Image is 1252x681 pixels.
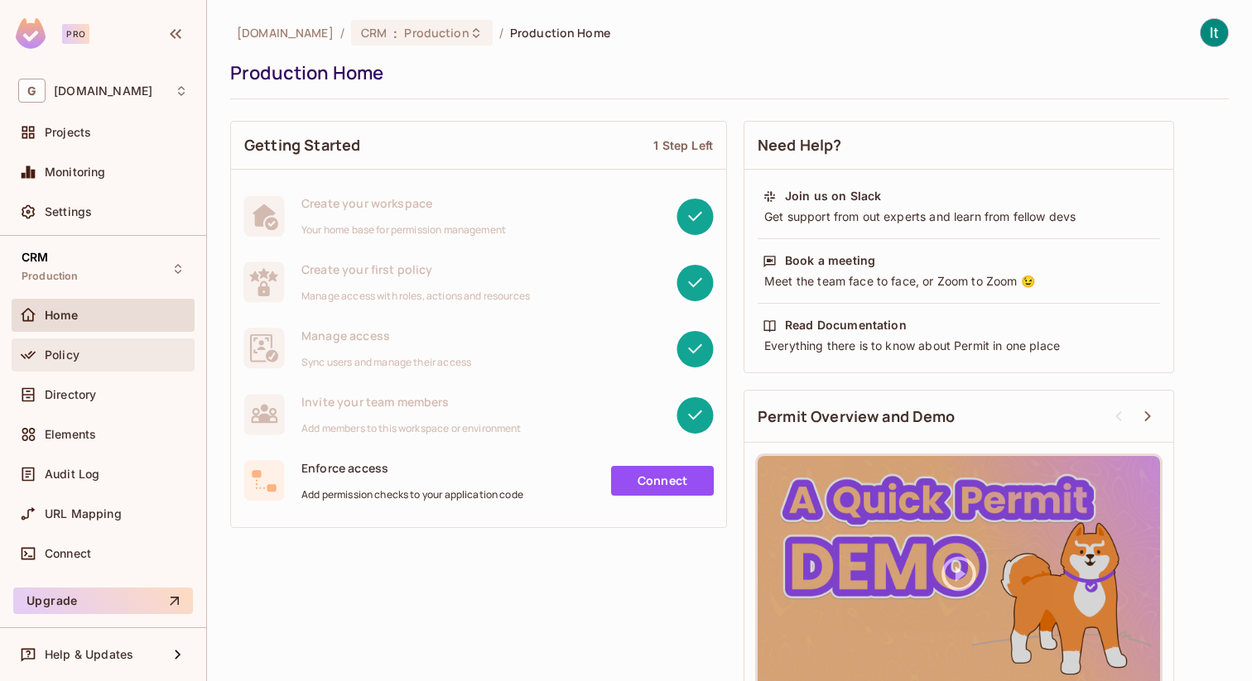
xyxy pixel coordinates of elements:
a: Connect [611,466,714,496]
li: / [499,25,503,41]
div: Everything there is to know about Permit in one place [763,338,1155,354]
span: Audit Log [45,468,99,481]
span: Your home base for permission management [301,223,506,237]
div: Production Home [230,60,1221,85]
span: Policy [45,348,79,362]
span: Production [404,25,469,41]
li: / [340,25,344,41]
span: Invite your team members [301,394,522,410]
span: Directory [45,388,96,401]
span: : [392,26,398,40]
span: Settings [45,205,92,218]
button: Upgrade [13,587,193,614]
div: Read Documentation [785,317,907,333]
div: Meet the team face to face, or Zoom to Zoom 😉 [763,273,1155,290]
span: Projects [45,126,91,139]
span: Create your first policy [301,261,530,277]
span: URL Mapping [45,507,122,520]
img: IT Tools [1201,19,1228,46]
div: Join us on Slack [785,188,881,204]
span: the active workspace [237,25,334,41]
span: Home [45,309,79,322]
span: Add permission checks to your application code [301,488,523,501]
span: Elements [45,428,96,441]
span: Getting Started [244,135,360,156]
span: Connect [45,547,91,560]
span: Monitoring [45,165,106,179]
span: Production Home [510,25,610,41]
span: Create your workspace [301,195,506,211]
span: Permit Overview and Demo [758,406,956,427]
div: Get support from out experts and learn from fellow devs [763,209,1155,225]
span: CRM [361,25,387,41]
span: Workspace: gameskraft.com [54,84,152,98]
span: Need Help? [758,135,842,156]
div: Pro [62,24,89,44]
span: Production [22,270,79,283]
span: Manage access [301,328,471,343]
span: CRM [22,251,48,264]
span: Add members to this workspace or environment [301,422,522,435]
span: Enforce access [301,460,523,476]
span: Sync users and manage their access [301,356,471,369]
span: Help & Updates [45,648,133,661]
div: 1 Step Left [653,137,713,153]
div: Book a meeting [785,252,875,269]
span: Manage access with roles, actions and resources [301,290,530,303]
span: G [18,79,46,103]
img: SReyMgAAAABJRU5ErkJggg== [16,18,46,49]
